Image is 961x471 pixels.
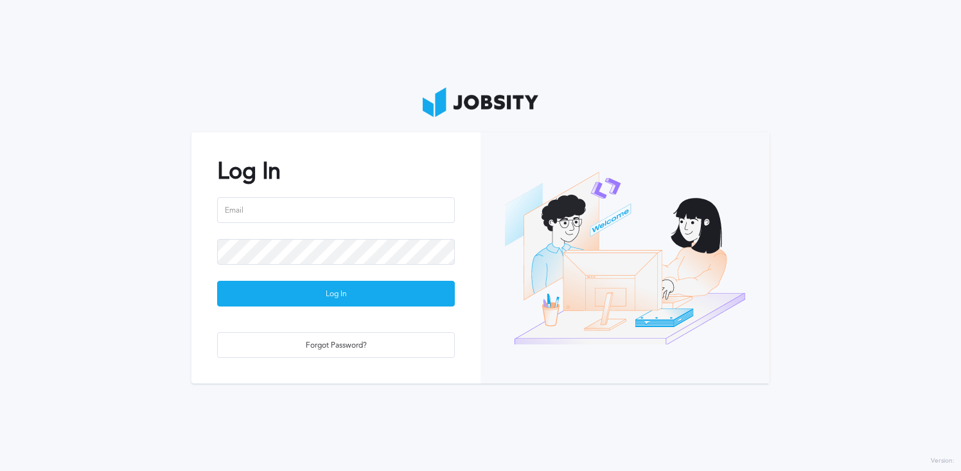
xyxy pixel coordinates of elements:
input: Email [217,197,455,223]
div: Log In [218,281,454,307]
label: Version: [931,458,955,465]
div: Forgot Password? [218,333,454,359]
button: Log In [217,281,455,307]
button: Forgot Password? [217,332,455,358]
h2: Log In [217,158,455,184]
